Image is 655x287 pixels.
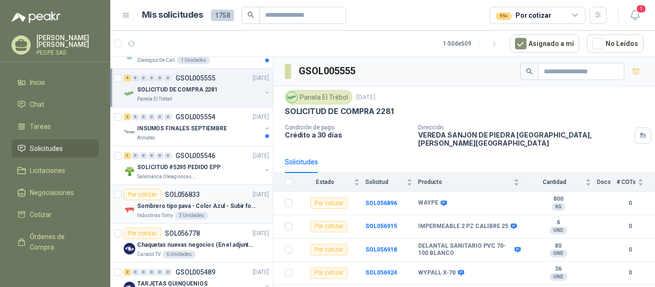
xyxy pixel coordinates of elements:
[140,269,147,276] div: 0
[253,113,269,122] p: [DATE]
[148,152,155,159] div: 0
[124,88,135,99] img: Company Logo
[124,243,135,254] img: Company Logo
[156,269,164,276] div: 0
[356,93,375,102] p: [DATE]
[617,268,643,277] b: 0
[418,223,508,230] b: IMPERMEABLE 2 PZ CALIBRE 25
[124,269,131,276] div: 2
[165,191,200,198] p: SOL056833
[587,34,643,53] button: No Leídos
[12,161,99,180] a: Licitaciones
[12,260,99,278] a: Remisiones
[140,75,147,81] div: 0
[164,75,172,81] div: 0
[12,117,99,136] a: Tareas
[253,268,269,277] p: [DATE]
[12,139,99,158] a: Solicitudes
[525,173,597,192] th: Cantidad
[597,173,617,192] th: Docs
[418,124,631,131] p: Dirección
[137,134,155,142] p: Almatec
[636,4,646,13] span: 1
[30,231,90,253] span: Órdenes de Compra
[124,165,135,177] img: Company Logo
[418,179,512,185] span: Producto
[365,223,397,230] a: SOL056915
[12,11,60,23] img: Logo peakr
[137,124,227,133] p: INSUMOS FINALES SEPTIEMBRE
[156,75,164,81] div: 0
[12,206,99,224] a: Cotizar
[365,246,397,253] a: SOL056918
[496,10,551,21] div: Por cotizar
[510,34,579,53] button: Asignado a mi
[310,267,348,279] div: Por cotizar
[211,10,234,21] span: 1758
[132,114,139,120] div: 0
[496,12,512,20] div: 99+
[285,106,394,116] p: SOLICITUD DE COMPRA 2281
[124,72,271,103] a: 4 0 0 0 0 0 GSOL005555[DATE] Company LogoSOLICITUD DE COMPRA 2281Panela El Trébol
[124,228,161,239] div: Por cotizar
[12,228,99,256] a: Órdenes de Compra
[418,269,456,277] b: WYPALL X-70
[550,273,567,281] div: UND
[525,179,584,185] span: Cantidad
[124,150,271,181] a: 1 0 0 0 0 0 GSOL005546[DATE] Company LogoSOLICITUD #5295 PEDIDO EPPSalamanca Oleaginosas SAS
[617,199,643,208] b: 0
[418,242,512,257] b: DELANTAL SANITARIO PVC 70-100 BLANCO
[132,269,139,276] div: 0
[298,173,365,192] th: Estado
[617,179,636,185] span: # COTs
[132,152,139,159] div: 0
[30,209,52,220] span: Cotizar
[137,173,198,181] p: Salamanca Oleaginosas SAS
[253,151,269,161] p: [DATE]
[247,11,254,18] span: search
[298,179,352,185] span: Estado
[525,242,591,250] b: 80
[165,230,200,237] p: SOL056778
[365,173,418,192] th: Solicitud
[124,126,135,138] img: Company Logo
[137,212,173,219] p: Industrias Tomy
[164,269,172,276] div: 0
[299,64,357,79] h3: GSOL005555
[30,99,44,110] span: Chat
[30,77,45,88] span: Inicio
[253,74,269,83] p: [DATE]
[30,143,63,154] span: Solicitudes
[525,265,591,273] b: 36
[140,114,147,120] div: 0
[617,173,655,192] th: # COTs
[36,34,99,48] p: [PERSON_NAME] [PERSON_NAME]
[137,57,175,64] p: Zoologico De Cali
[175,212,208,219] div: 3 Unidades
[617,222,643,231] b: 0
[175,269,215,276] p: GSOL005489
[124,75,131,81] div: 4
[365,269,397,276] a: SOL056924
[418,131,631,147] p: VEREDA SANJON DE PIEDRA [GEOGRAPHIC_DATA] , [PERSON_NAME][GEOGRAPHIC_DATA]
[30,165,65,176] span: Licitaciones
[418,173,525,192] th: Producto
[175,75,215,81] p: GSOL005555
[30,121,51,132] span: Tareas
[137,85,218,94] p: SOLICITUD DE COMPRA 2281
[525,195,591,203] b: 800
[443,36,502,51] div: 1 - 50 de 509
[36,50,99,56] p: PEOPE SAS
[550,250,567,257] div: UND
[124,152,131,159] div: 1
[137,202,257,211] p: Sombrero tipo pava - Color Azul - Subir foto
[12,95,99,114] a: Chat
[137,241,257,250] p: Chaquetas nuevas negocios (En el adjunto mas informacion)
[526,68,533,75] span: search
[148,269,155,276] div: 0
[285,157,318,167] div: Solicitudes
[137,251,161,258] p: Caracol TV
